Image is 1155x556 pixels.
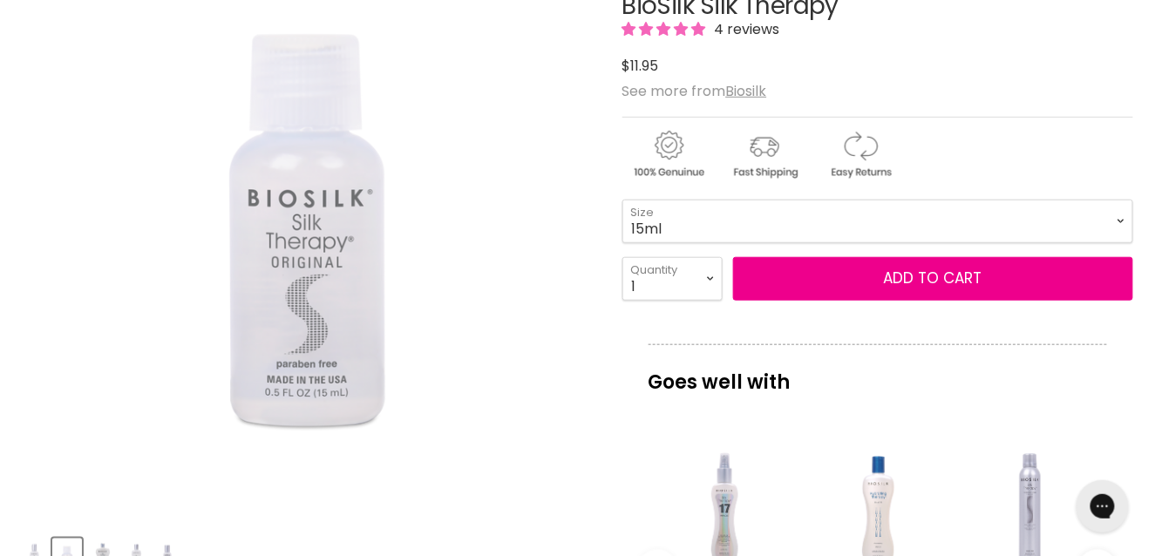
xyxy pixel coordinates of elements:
p: Goes well with [649,344,1108,402]
select: Quantity [622,257,723,301]
img: genuine.gif [622,128,715,181]
a: Biosilk [726,81,767,101]
span: $11.95 [622,56,659,76]
span: 4 reviews [710,19,780,39]
img: returns.gif [814,128,907,181]
iframe: Gorgias live chat messenger [1068,474,1138,539]
span: 5.00 stars [622,19,710,39]
img: shipping.gif [718,128,811,181]
span: See more from [622,81,767,101]
button: Add to cart [733,257,1134,301]
span: Add to cart [884,268,982,288]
